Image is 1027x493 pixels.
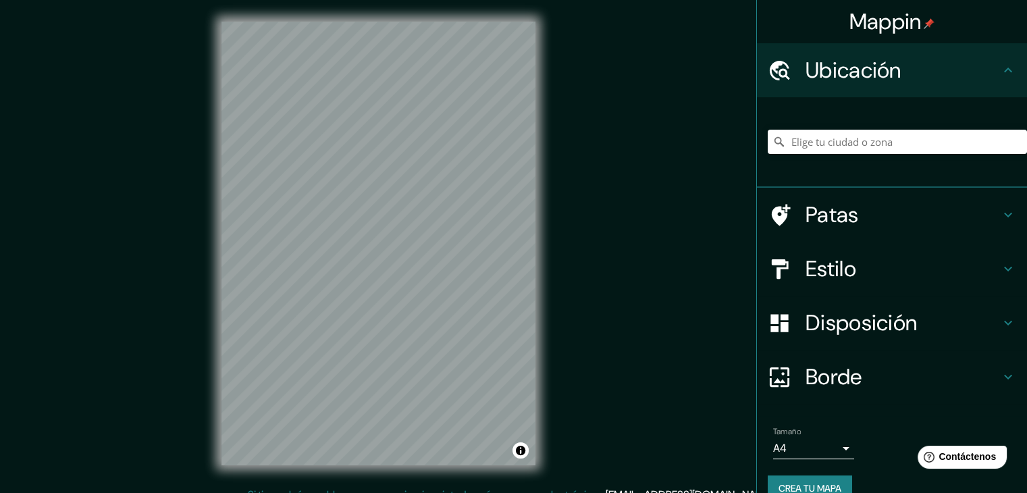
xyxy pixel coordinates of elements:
div: A4 [773,438,854,459]
font: A4 [773,441,787,455]
font: Tamaño [773,426,801,437]
font: Mappin [849,7,922,36]
input: Elige tu ciudad o zona [768,130,1027,154]
div: Patas [757,188,1027,242]
div: Estilo [757,242,1027,296]
img: pin-icon.png [924,18,934,29]
font: Borde [806,363,862,391]
div: Disposición [757,296,1027,350]
iframe: Lanzador de widgets de ayuda [907,440,1012,478]
font: Patas [806,201,859,229]
font: Disposición [806,309,917,337]
div: Ubicación [757,43,1027,97]
canvas: Mapa [221,22,535,465]
font: Estilo [806,255,856,283]
font: Ubicación [806,56,901,84]
button: Activar o desactivar atribución [512,442,529,459]
div: Borde [757,350,1027,404]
